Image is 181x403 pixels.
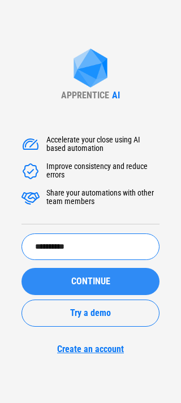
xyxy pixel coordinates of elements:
[46,136,160,154] div: Accelerate your close using AI based automation
[112,90,120,101] div: AI
[21,189,40,207] img: Accelerate
[68,49,113,90] img: Apprentice AI
[46,189,160,207] div: Share your automations with other team members
[71,277,110,286] span: CONTINUE
[21,300,160,327] button: Try a demo
[21,162,40,180] img: Accelerate
[61,90,109,101] div: APPRENTICE
[21,136,40,154] img: Accelerate
[46,162,160,180] div: Improve consistency and reduce errors
[21,344,160,354] a: Create an account
[70,309,111,318] span: Try a demo
[21,268,160,295] button: CONTINUE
